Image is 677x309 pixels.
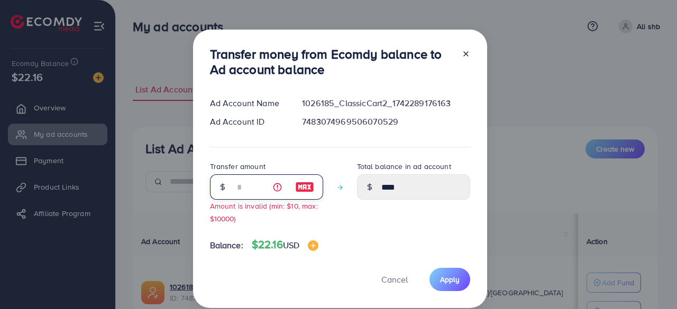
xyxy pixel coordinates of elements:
div: Ad Account ID [202,116,294,128]
button: Apply [429,268,470,291]
h3: Transfer money from Ecomdy balance to Ad account balance [210,46,453,77]
span: Balance: [210,239,243,251]
label: Transfer amount [210,161,266,172]
div: 7483074969506070529 [294,116,478,128]
span: Cancel [381,274,408,285]
img: image [295,181,314,193]
span: USD [283,239,299,251]
button: Cancel [368,268,421,291]
div: Ad Account Name [202,97,294,109]
img: image [308,240,318,251]
label: Total balance in ad account [357,161,451,172]
div: 1026185_ClassicCart2_1742289176163 [294,97,478,109]
small: Amount is invalid (min: $10, max: $10000) [210,201,318,223]
iframe: Chat [632,261,669,301]
h4: $22.16 [252,238,318,251]
span: Apply [440,274,460,285]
